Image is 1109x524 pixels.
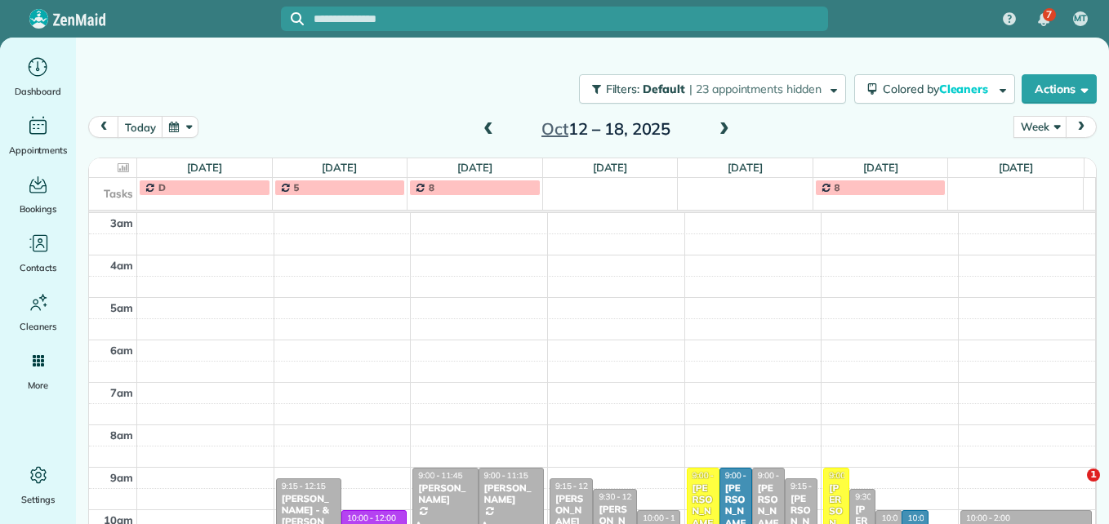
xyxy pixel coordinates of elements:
[282,481,326,491] span: 9:15 - 12:15
[20,318,56,335] span: Cleaners
[322,161,357,174] a: [DATE]
[541,118,568,139] span: Oct
[791,481,835,491] span: 9:15 - 11:30
[555,481,599,491] span: 9:15 - 12:30
[1053,468,1093,508] iframe: Intercom live chat
[110,259,133,272] span: 4am
[758,470,802,481] span: 9:00 - 11:15
[999,161,1034,174] a: [DATE]
[1022,74,1097,104] button: Actions
[1013,116,1067,138] button: Week
[504,120,708,138] h2: 12 – 18, 2025
[599,491,643,502] span: 9:30 - 12:15
[966,513,1010,523] span: 10:00 - 2:00
[863,161,898,174] a: [DATE]
[693,470,732,481] span: 9:00 - 2:30
[9,142,68,158] span: Appointments
[110,344,133,357] span: 6am
[643,513,692,523] span: 10:00 - 12:00
[1074,12,1087,25] span: MT
[7,171,69,217] a: Bookings
[21,491,56,508] span: Settings
[7,230,69,276] a: Contacts
[883,82,994,96] span: Colored by
[881,513,925,523] span: 10:00 - 3:00
[593,161,628,174] a: [DATE]
[1046,8,1052,21] span: 7
[834,181,840,193] span: 8
[829,470,868,481] span: 9:00 - 4:00
[483,482,539,506] div: [PERSON_NAME]
[643,82,686,96] span: Default
[110,386,133,399] span: 7am
[110,429,133,442] span: 8am
[347,513,396,523] span: 10:00 - 12:00
[417,482,473,506] div: [PERSON_NAME]
[28,377,48,393] span: More
[907,513,951,523] span: 10:00 - 1:00
[606,82,640,96] span: Filters:
[158,181,166,193] span: D
[484,470,528,481] span: 9:00 - 11:15
[20,260,56,276] span: Contacts
[457,161,492,174] a: [DATE]
[110,216,133,229] span: 3am
[187,161,222,174] a: [DATE]
[88,116,119,138] button: prev
[110,301,133,314] span: 5am
[7,113,69,158] a: Appointments
[7,54,69,100] a: Dashboard
[854,74,1015,104] button: Colored byCleaners
[293,181,299,193] span: 5
[7,289,69,335] a: Cleaners
[281,12,304,25] button: Focus search
[118,116,163,138] button: today
[20,201,57,217] span: Bookings
[110,471,133,484] span: 9am
[7,462,69,508] a: Settings
[15,83,61,100] span: Dashboard
[291,12,304,25] svg: Focus search
[1066,116,1097,138] button: next
[571,74,846,104] a: Filters: Default | 23 appointments hidden
[429,181,434,193] span: 8
[689,82,822,96] span: | 23 appointments hidden
[1087,468,1100,482] span: 1
[418,470,462,481] span: 9:00 - 11:45
[855,491,899,502] span: 9:30 - 11:30
[1027,2,1061,38] div: 7 unread notifications
[939,82,991,96] span: Cleaners
[728,161,763,174] a: [DATE]
[725,470,764,481] span: 9:00 - 1:00
[579,74,846,104] button: Filters: Default | 23 appointments hidden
